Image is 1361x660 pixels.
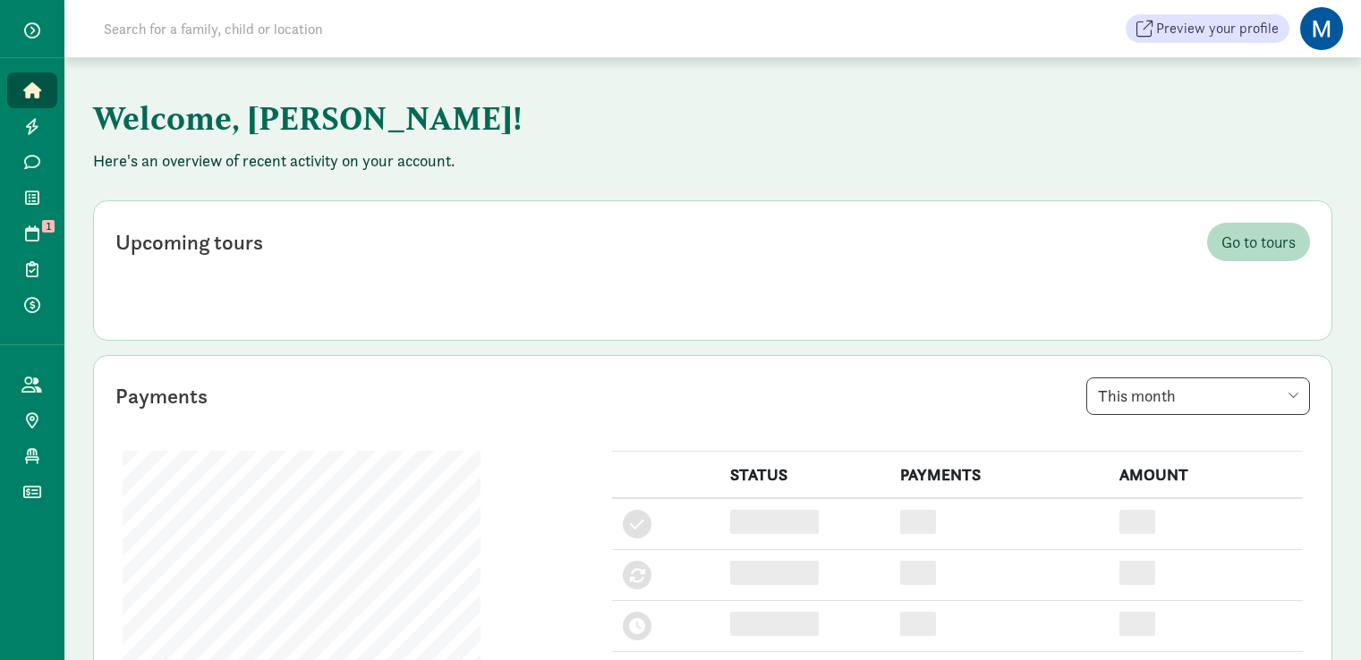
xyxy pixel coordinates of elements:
th: AMOUNT [1109,452,1303,499]
th: STATUS [719,452,889,499]
a: Preview your profile [1126,14,1289,43]
div: Processing [730,561,819,585]
div: Completed [730,510,819,534]
div: 0 [900,561,936,585]
a: 1 [7,216,57,251]
div: 0 [900,510,936,534]
a: Go to tours [1207,223,1310,261]
span: Preview your profile [1156,18,1279,39]
p: Here's an overview of recent activity on your account. [93,150,1332,172]
th: PAYMENTS [889,452,1109,499]
h1: Welcome, [PERSON_NAME]! [93,86,979,150]
span: Go to tours [1221,230,1296,254]
div: Scheduled [730,612,819,636]
span: 1 [42,220,55,233]
div: 0 [900,612,936,636]
div: $0.00 [1119,510,1155,534]
div: $0.00 [1119,612,1155,636]
div: Upcoming tours [115,226,263,258]
input: Search for a family, child or location [93,11,595,47]
div: Payments [115,380,208,412]
div: $0.00 [1119,561,1155,585]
